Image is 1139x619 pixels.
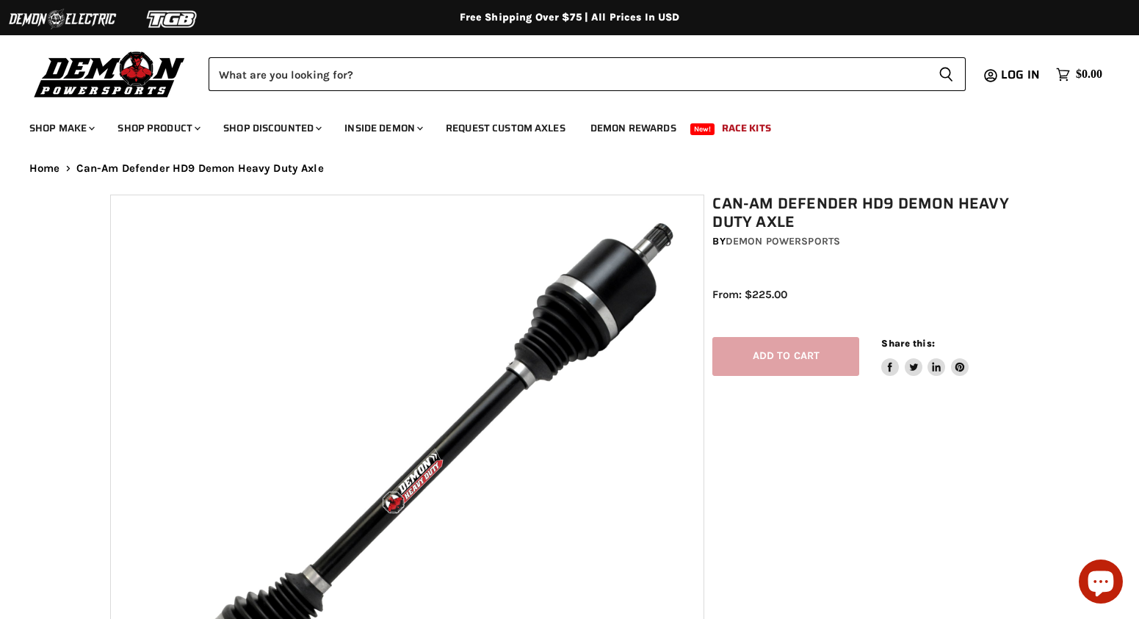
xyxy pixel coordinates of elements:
span: Log in [1001,65,1040,84]
img: Demon Electric Logo 2 [7,5,117,33]
form: Product [209,57,966,91]
a: Inside Demon [333,113,432,143]
ul: Main menu [18,107,1099,143]
a: Demon Rewards [579,113,687,143]
a: Request Custom Axles [435,113,576,143]
button: Search [927,57,966,91]
span: From: $225.00 [712,288,787,301]
a: Shop Discounted [212,113,330,143]
span: Share this: [881,338,934,349]
a: $0.00 [1049,64,1110,85]
span: New! [690,123,715,135]
a: Shop Make [18,113,104,143]
a: Shop Product [106,113,209,143]
a: Home [29,162,60,175]
div: by [712,234,1036,250]
img: Demon Powersports [29,48,190,100]
a: Log in [994,68,1049,82]
inbox-online-store-chat: Shopify online store chat [1074,560,1127,607]
a: Demon Powersports [726,235,840,247]
img: TGB Logo 2 [117,5,228,33]
h1: Can-Am Defender HD9 Demon Heavy Duty Axle [712,195,1036,231]
span: $0.00 [1076,68,1102,82]
a: Race Kits [711,113,782,143]
input: Search [209,57,927,91]
aside: Share this: [881,337,969,376]
span: Can-Am Defender HD9 Demon Heavy Duty Axle [76,162,324,175]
